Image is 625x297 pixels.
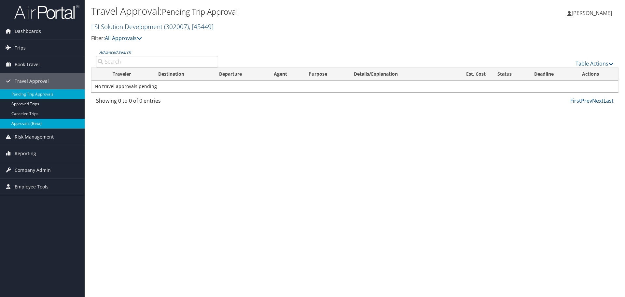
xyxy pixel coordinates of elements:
th: Details/Explanation [348,68,445,81]
span: , [ 45449 ] [189,22,214,31]
p: Filter: [91,34,443,43]
th: Est. Cost: activate to sort column ascending [445,68,492,81]
th: Departure: activate to sort column ascending [213,68,268,81]
span: Dashboards [15,23,41,39]
th: Destination: activate to sort column ascending [152,68,213,81]
td: No travel approvals pending [91,81,618,92]
small: Pending Trip Approval [162,6,238,17]
span: Employee Tools [15,179,49,195]
a: All Approvals [105,35,142,42]
h1: Travel Approval: [91,4,443,18]
a: Table Actions [576,60,614,67]
a: Last [604,97,614,104]
a: Next [592,97,604,104]
span: [PERSON_NAME] [572,9,612,17]
span: Risk Management [15,129,54,145]
a: [PERSON_NAME] [567,3,618,23]
div: Showing 0 to 0 of 0 entries [96,97,218,108]
a: Prev [581,97,592,104]
th: Agent [268,68,302,81]
span: Travel Approval [15,73,49,89]
img: airportal-logo.png [14,4,79,20]
a: Advanced Search [99,50,131,55]
th: Actions [576,68,618,81]
th: Status: activate to sort column ascending [492,68,528,81]
span: ( 302007 ) [164,22,189,31]
span: Company Admin [15,162,51,178]
span: Reporting [15,145,36,162]
span: Trips [15,40,26,56]
input: Advanced Search [96,56,218,67]
span: Book Travel [15,56,40,73]
th: Deadline: activate to sort column descending [528,68,576,81]
th: Traveler: activate to sort column ascending [107,68,152,81]
th: Purpose [303,68,348,81]
a: First [570,97,581,104]
a: LSI Solution Development [91,22,214,31]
